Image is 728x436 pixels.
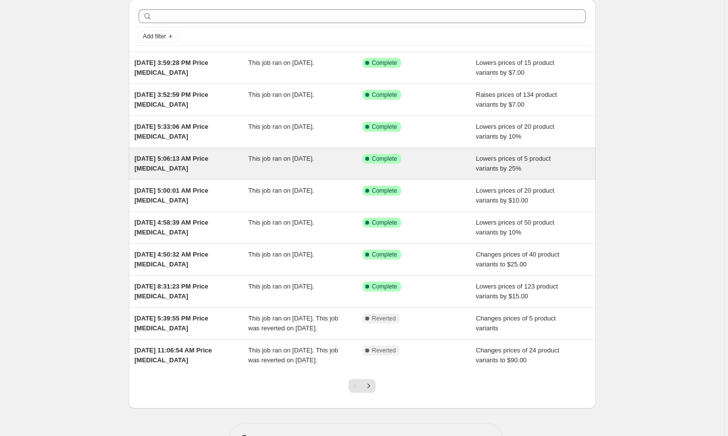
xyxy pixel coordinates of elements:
[476,283,558,300] span: Lowers prices of 123 product variants by $15.00
[248,59,314,66] span: This job ran on [DATE].
[372,219,397,227] span: Complete
[135,59,208,76] span: [DATE] 3:59:28 PM Price [MEDICAL_DATA]
[372,283,397,291] span: Complete
[476,123,554,140] span: Lowers prices of 20 product variants by 10%
[248,251,314,258] span: This job ran on [DATE].
[248,283,314,290] span: This job ran on [DATE].
[476,315,556,332] span: Changes prices of 5 product variants
[135,283,208,300] span: [DATE] 8:31:23 PM Price [MEDICAL_DATA]
[248,347,338,364] span: This job ran on [DATE]. This job was reverted on [DATE].
[135,155,208,172] span: [DATE] 5:06:13 AM Price [MEDICAL_DATA]
[362,379,376,393] button: Next
[372,91,397,99] span: Complete
[349,379,376,393] nav: Pagination
[135,123,208,140] span: [DATE] 5:33:06 AM Price [MEDICAL_DATA]
[248,187,314,194] span: This job ran on [DATE].
[248,155,314,162] span: This job ran on [DATE].
[135,347,212,364] span: [DATE] 11:06:54 AM Price [MEDICAL_DATA]
[372,155,397,163] span: Complete
[139,30,178,42] button: Add filter
[372,347,396,354] span: Reverted
[372,123,397,131] span: Complete
[248,219,314,226] span: This job ran on [DATE].
[135,187,208,204] span: [DATE] 5:00:01 AM Price [MEDICAL_DATA]
[135,219,208,236] span: [DATE] 4:58:39 AM Price [MEDICAL_DATA]
[476,155,551,172] span: Lowers prices of 5 product variants by 25%
[476,251,559,268] span: Changes prices of 40 product variants to $25.00
[372,251,397,259] span: Complete
[372,315,396,322] span: Reverted
[372,187,397,195] span: Complete
[135,251,208,268] span: [DATE] 4:50:32 AM Price [MEDICAL_DATA]
[248,315,338,332] span: This job ran on [DATE]. This job was reverted on [DATE].
[248,91,314,98] span: This job ran on [DATE].
[476,219,554,236] span: Lowers prices of 50 product variants by 10%
[248,123,314,130] span: This job ran on [DATE].
[476,59,554,76] span: Lowers prices of 15 product variants by $7.00
[476,91,557,108] span: Raises prices of 134 product variants by $7.00
[476,187,554,204] span: Lowers prices of 20 product variants by $10.00
[135,315,208,332] span: [DATE] 5:39:55 PM Price [MEDICAL_DATA]
[476,347,559,364] span: Changes prices of 24 product variants to $90.00
[143,32,166,40] span: Add filter
[135,91,208,108] span: [DATE] 3:52:59 PM Price [MEDICAL_DATA]
[372,59,397,67] span: Complete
